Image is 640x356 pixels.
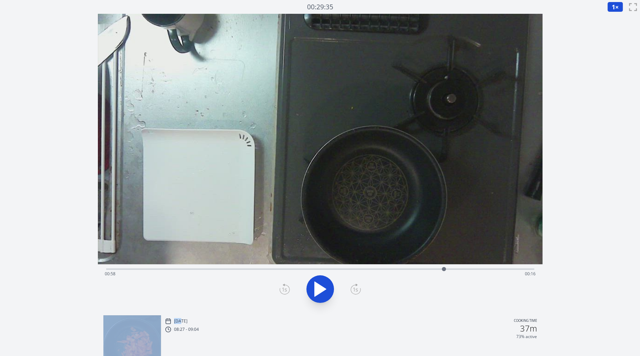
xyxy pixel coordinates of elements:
[174,327,199,332] p: 08:27 - 09:04
[525,271,536,277] span: 00:16
[612,3,615,11] span: 1
[520,324,537,333] h2: 37m
[307,2,333,12] a: 00:29:35
[105,271,115,277] span: 00:58
[174,318,187,324] p: [DATE]
[516,334,537,339] p: 73% active
[514,318,537,324] p: Cooking time
[607,2,623,12] button: 1×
